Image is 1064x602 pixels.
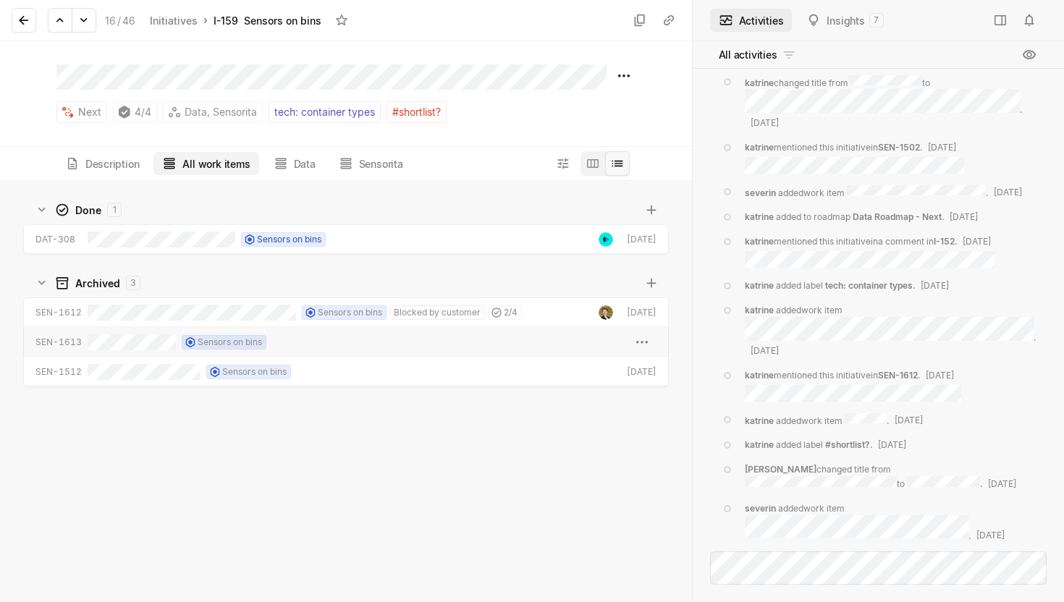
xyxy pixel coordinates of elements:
[117,14,121,27] span: /
[75,203,101,218] div: Done
[825,439,870,450] span: #shortlist?
[745,236,774,247] span: katrine
[719,47,777,62] span: All activities
[853,211,942,222] span: Data Roadmap - Next
[745,503,776,514] span: severin
[825,280,913,291] span: tech: container types
[745,464,816,475] span: [PERSON_NAME]
[23,224,669,254] a: DAT-308Sensors on bins[DATE]
[745,304,1039,357] div: added work item .
[35,336,82,349] div: SEN-1613
[153,152,258,175] button: All work items
[869,13,884,27] div: 7
[950,211,978,222] span: [DATE]
[23,357,669,386] a: SEN-1512Sensors on bins[DATE]
[745,439,774,450] span: katrine
[113,101,157,123] div: 4 / 4
[599,305,613,320] img: 2023%20Wall%20of%20change%20photo%20copy.jpeg
[710,9,793,32] button: Activities
[745,211,774,222] span: katrine
[921,280,949,291] span: [DATE]
[330,152,412,175] button: Sensorita
[222,365,287,378] span: Sensors on bins
[35,233,82,246] div: DAT-308
[934,236,955,247] a: I-152
[745,75,1039,130] div: changed title from to .
[745,415,774,425] span: katrine
[625,306,656,319] div: [DATE]
[625,365,656,378] div: [DATE]
[895,415,923,425] span: [DATE]
[745,211,978,224] div: added to roadmap .
[878,439,906,450] span: [DATE]
[599,232,613,247] img: jump.png
[274,102,375,122] span: tech: container types
[745,187,776,198] span: severin
[318,306,382,319] span: Sensors on bins
[78,102,101,122] span: Next
[963,236,991,247] span: [DATE]
[988,478,1016,489] span: [DATE]
[214,13,238,28] div: I-159
[580,151,605,176] button: Change to mode board_view
[878,142,920,153] a: SEN-1502
[625,233,656,246] div: [DATE]
[745,438,906,451] div: added label .
[394,306,481,319] span: Blocked by customer
[105,13,135,28] div: 16 46
[745,369,961,402] div: mentioned this initiative in .
[23,297,669,327] a: SEN-1612Sensors on binsBlocked by customer2/4[DATE]
[244,13,321,28] div: Sensors on bins
[392,102,441,122] span: #shortlist?
[107,203,122,217] div: 1
[265,152,324,175] button: Data
[751,345,779,356] span: [DATE]
[710,43,805,67] button: All activities
[976,530,1005,540] span: [DATE]
[605,151,630,176] button: Change to mode list_view
[257,233,321,246] span: Sensors on bins
[745,502,1039,543] div: added work item .
[203,13,208,27] div: ›
[751,117,779,128] span: [DATE]
[745,413,923,428] div: added work item .
[580,151,630,176] div: board and list toggle
[126,276,140,290] div: 3
[926,370,954,381] span: [DATE]
[745,463,1039,491] div: changed title from to .
[745,141,965,174] div: mentioned this initiative in .
[745,185,1023,200] div: added work item .
[35,365,82,378] div: SEN-1512
[798,9,892,32] button: Insights7
[147,11,200,30] a: Initiatives
[878,370,918,381] a: SEN-1612
[745,280,774,291] span: katrine
[75,276,120,291] div: Archived
[745,305,774,315] span: katrine
[504,306,518,319] span: 2 / 4
[198,336,262,349] span: Sensors on bins
[745,279,949,292] div: added label .
[745,142,774,153] span: katrine
[35,306,82,319] div: SEN-1612
[745,235,995,268] div: mentioned this initiative in a comment in .
[23,327,669,357] a: SEN-1613Sensors on bins
[745,77,774,88] span: katrine
[185,102,257,122] span: Data, Sensorita
[928,142,956,153] span: [DATE]
[745,370,774,381] span: katrine
[56,152,148,175] button: Description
